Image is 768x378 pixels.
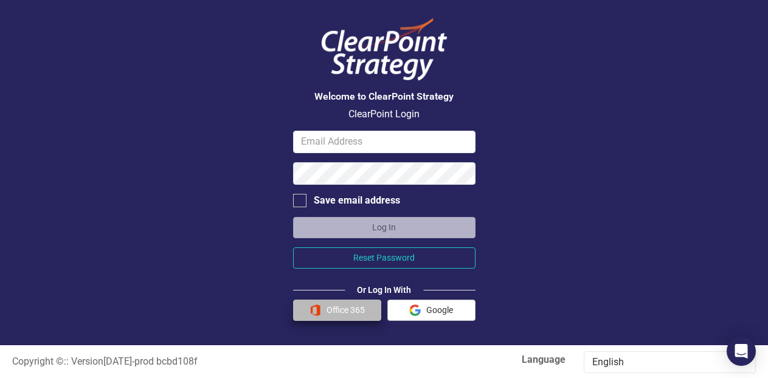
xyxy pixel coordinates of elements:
button: Log In [293,217,476,238]
div: Or Log In With [345,284,423,296]
input: Email Address [293,131,476,153]
img: ClearPoint Logo [311,11,457,88]
span: Copyright © [12,356,64,367]
div: English [592,356,735,369]
button: Reset Password [293,247,476,269]
button: Office 365 [293,300,381,321]
div: Save email address [314,194,400,208]
p: ClearPoint Login [293,108,476,122]
img: Office 365 [310,304,321,316]
div: :: Version [DATE] - prod bcbd108f [3,355,384,369]
h3: Welcome to ClearPoint Strategy [293,91,476,102]
div: Open Intercom Messenger [727,337,756,366]
label: Language [393,353,566,367]
button: Google [387,300,476,321]
img: Google [409,304,421,316]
